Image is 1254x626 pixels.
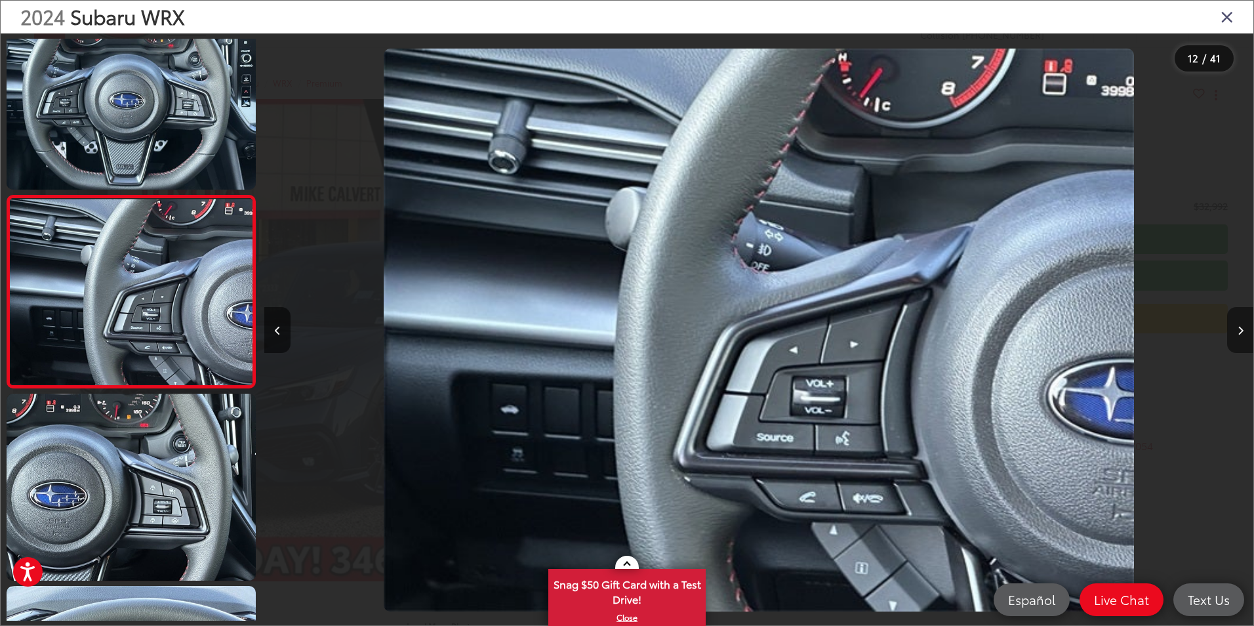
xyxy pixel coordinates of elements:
[4,392,258,583] img: 2024 Subaru WRX Premium
[20,2,65,30] span: 2024
[1188,51,1198,65] span: 12
[1181,591,1236,608] span: Text Us
[384,49,1135,612] img: 2024 Subaru WRX Premium
[264,49,1253,612] div: 2024 Subaru WRX Premium 11
[1221,8,1234,25] i: Close gallery
[550,570,704,610] span: Snag $50 Gift Card with a Test Drive!
[1227,307,1253,353] button: Next image
[1087,591,1156,608] span: Live Chat
[1001,591,1062,608] span: Español
[994,583,1070,616] a: Español
[7,199,254,385] img: 2024 Subaru WRX Premium
[70,2,185,30] span: Subaru WRX
[264,307,291,353] button: Previous image
[1173,583,1244,616] a: Text Us
[1210,51,1221,65] span: 41
[1201,54,1207,63] span: /
[4,1,258,192] img: 2024 Subaru WRX Premium
[1080,583,1163,616] a: Live Chat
